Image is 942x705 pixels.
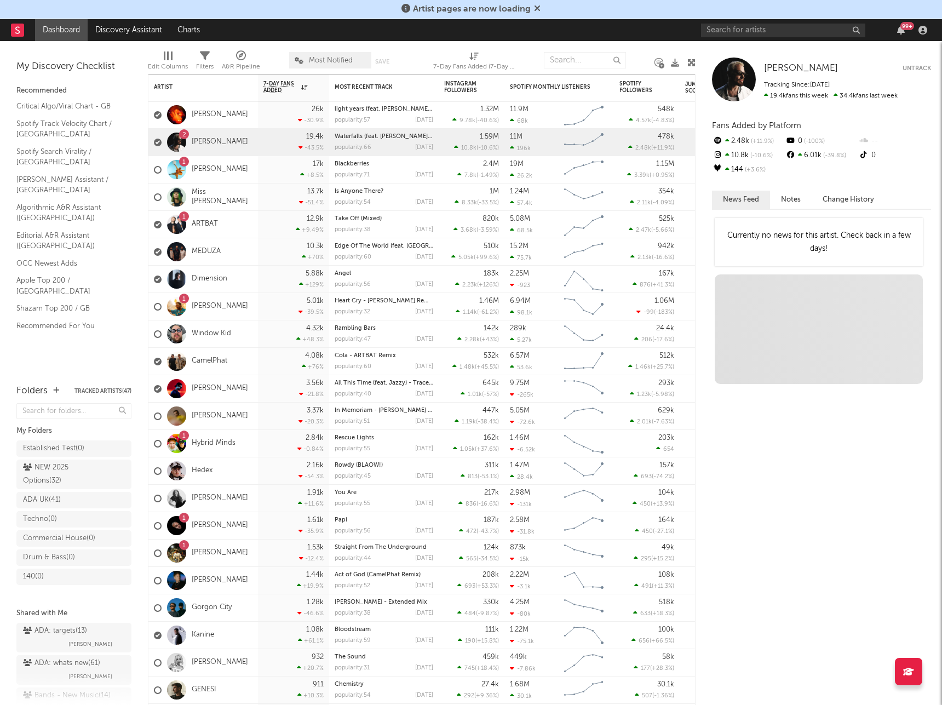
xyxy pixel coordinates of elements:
[335,188,433,194] div: Is Anyone There?
[23,442,84,455] div: Established Test ( 0 )
[335,364,371,370] div: popularity: 60
[480,106,499,113] div: 1.32M
[510,106,529,113] div: 11.9M
[433,47,515,78] div: 7-Day Fans Added (7-Day Fans Added)
[636,308,674,316] div: ( )
[461,145,476,151] span: 10.8k
[192,220,218,229] a: ARTBAT
[335,254,371,260] div: popularity: 60
[296,226,324,233] div: +9.49 %
[192,165,248,174] a: [PERSON_NAME]
[335,199,371,205] div: popularity: 54
[479,282,497,288] span: +126 %
[313,161,324,168] div: 17k
[16,257,120,270] a: OCC Newest Adds
[16,202,120,224] a: Algorithmic A&R Assistant ([GEOGRAPHIC_DATA])
[335,134,433,140] div: Waterfalls (feat. Sam Harper & Bobby Harvey)
[192,110,248,119] a: [PERSON_NAME]
[192,548,248,558] a: [PERSON_NAME]
[335,145,371,151] div: popularity: 66
[335,134,485,140] a: Waterfalls (feat. [PERSON_NAME] & [PERSON_NAME])
[701,24,865,37] input: Search for artists
[196,60,214,73] div: Filters
[23,461,100,488] div: NEW 2025 Options ( 32 )
[415,336,433,342] div: [DATE]
[685,81,713,94] div: Jump Score
[296,336,324,343] div: +48.3 %
[16,146,120,168] a: Spotify Search Virality / [GEOGRAPHIC_DATA]
[335,188,383,194] a: Is Anyone There?
[16,230,120,252] a: Editorial A&R Assistant ([GEOGRAPHIC_DATA])
[335,298,433,304] div: Heart Cry - Tollef Remix
[335,243,470,249] a: Edge Of The World (feat. [GEOGRAPHIC_DATA])
[712,191,770,209] button: News Feed
[510,282,530,289] div: -923
[335,353,433,359] div: Cola - ARTBAT Remix
[415,145,433,151] div: [DATE]
[484,325,499,332] div: 142k
[764,63,838,74] a: [PERSON_NAME]
[68,638,112,651] span: [PERSON_NAME]
[263,81,298,94] span: 7-Day Fans Added
[764,82,830,88] span: Tracking Since: [DATE]
[457,171,499,179] div: ( )
[462,282,477,288] span: 2.23k
[822,153,846,159] span: -39.8 %
[335,282,371,288] div: popularity: 56
[23,570,44,583] div: 140 ( 0 )
[685,191,729,204] div: 73.0
[510,270,529,277] div: 2.25M
[16,440,131,457] a: Established Test(0)
[483,161,499,168] div: 2.4M
[306,270,324,277] div: 5.88k
[16,60,131,73] div: My Discovery Checklist
[897,26,905,35] button: 99+
[484,270,499,277] div: 183k
[802,139,825,145] span: -100 %
[309,57,353,64] span: Most Notified
[544,52,626,68] input: Search...
[475,255,497,261] span: +99.6 %
[335,462,383,468] a: Rowdy (BLAOW!)
[335,654,366,660] a: The Sound
[636,118,651,124] span: 4.57k
[299,281,324,288] div: +129 %
[559,348,608,375] svg: Chart title
[455,199,499,206] div: ( )
[298,144,324,151] div: -43.5 %
[685,300,729,313] div: 22.9
[305,352,324,359] div: 4.08k
[307,297,324,305] div: 5.01k
[433,60,515,73] div: 7-Day Fans Added (7-Day Fans Added)
[335,325,433,331] div: Rambling Bars
[74,388,131,394] button: Tracked Artists(47)
[335,353,396,359] a: Cola - ARTBAT Remix
[484,243,499,250] div: 510k
[335,325,376,331] a: Rambling Bars
[335,544,427,551] a: Straight From The Underground
[192,329,231,339] a: Window Kid
[456,308,499,316] div: ( )
[312,106,324,113] div: 26k
[16,549,131,566] a: Drum & Bass(0)
[23,657,100,670] div: ADA: whats new ( 61 )
[148,60,188,73] div: Edit Columns
[628,363,674,370] div: ( )
[307,243,324,250] div: 10.3k
[16,511,131,528] a: Techno(0)
[335,599,427,605] a: [PERSON_NAME] - Extended Mix
[559,101,608,129] svg: Chart title
[452,117,499,124] div: ( )
[629,226,674,233] div: ( )
[656,325,674,332] div: 24.4k
[490,188,499,195] div: 1M
[298,117,324,124] div: -30.9 %
[510,84,592,90] div: Spotify Monthly Listeners
[743,167,766,173] span: +3.6 %
[510,364,532,371] div: 53.6k
[659,215,674,222] div: 525k
[16,492,131,508] a: ADA UK(41)
[634,173,650,179] span: 3.39k
[335,681,364,687] a: Chemistry
[478,227,497,233] span: -3.59 %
